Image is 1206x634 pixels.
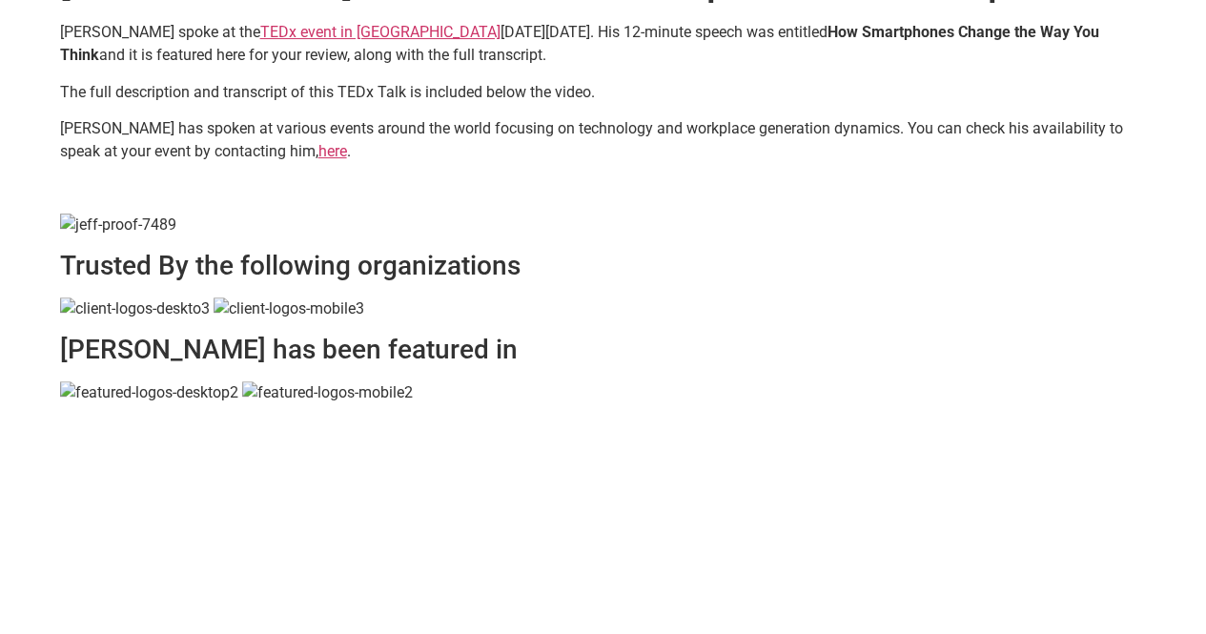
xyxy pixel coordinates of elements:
[60,117,1147,163] p: [PERSON_NAME] has spoken at various events around the world focusing on technology and workplace ...
[60,334,1147,366] h3: [PERSON_NAME] has been featured in
[60,21,1147,67] p: [PERSON_NAME] spoke at the [DATE][DATE]. His 12-minute speech was entitled and it is featured her...
[242,381,413,404] img: featured-logos-mobile2
[60,381,238,404] img: featured-logos-desktop2
[60,214,176,236] img: jeff-proof-7489
[60,81,1147,104] p: The full description and transcript of this TEDx Talk is included below the video.
[260,23,501,41] a: TEDx event in [GEOGRAPHIC_DATA]
[60,250,1147,282] h3: Trusted By the following organizations
[318,142,347,160] a: here
[60,297,210,320] img: client-logos-deskto3
[214,297,364,320] img: client-logos-mobile3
